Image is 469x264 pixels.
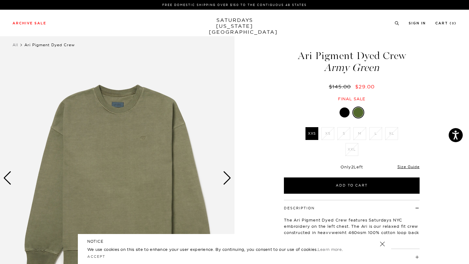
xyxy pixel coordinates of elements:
[283,51,421,73] h1: Ari Pigment Dyed Crew
[318,247,342,252] a: Learn more
[305,127,318,140] label: XXS
[223,171,231,185] div: Next slide
[452,22,454,25] small: 0
[283,62,421,73] span: Army Green
[15,2,454,7] p: FREE DOMESTIC SHIPPING OVER $150 TO THE CONTIGUOUS 48 STATES
[87,246,360,252] p: We use cookies on this site to enhance your user experience. By continuing, you consent to our us...
[87,254,105,259] a: Accept
[209,17,260,35] a: SATURDAYS[US_STATE][GEOGRAPHIC_DATA]
[409,22,426,25] a: Sign In
[283,96,421,102] div: Final sale
[13,22,46,25] a: Archive Sale
[284,207,315,210] button: Description
[435,22,456,25] a: Cart (0)
[284,177,420,194] button: Add to Cart
[24,42,75,47] span: Ari Pigment Dyed Crew
[397,164,420,169] a: Size Guide
[13,42,18,47] a: All
[3,171,12,185] div: Previous slide
[355,83,375,90] span: $29.00
[284,164,420,170] div: Only Left
[284,217,420,242] p: The Ari Pigment Dyed Crew features Saturdays NYC embroidery on the left chest. The Ari is our rel...
[351,164,354,169] span: 2
[87,239,382,244] h5: NOTICE
[329,83,353,90] del: $145.00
